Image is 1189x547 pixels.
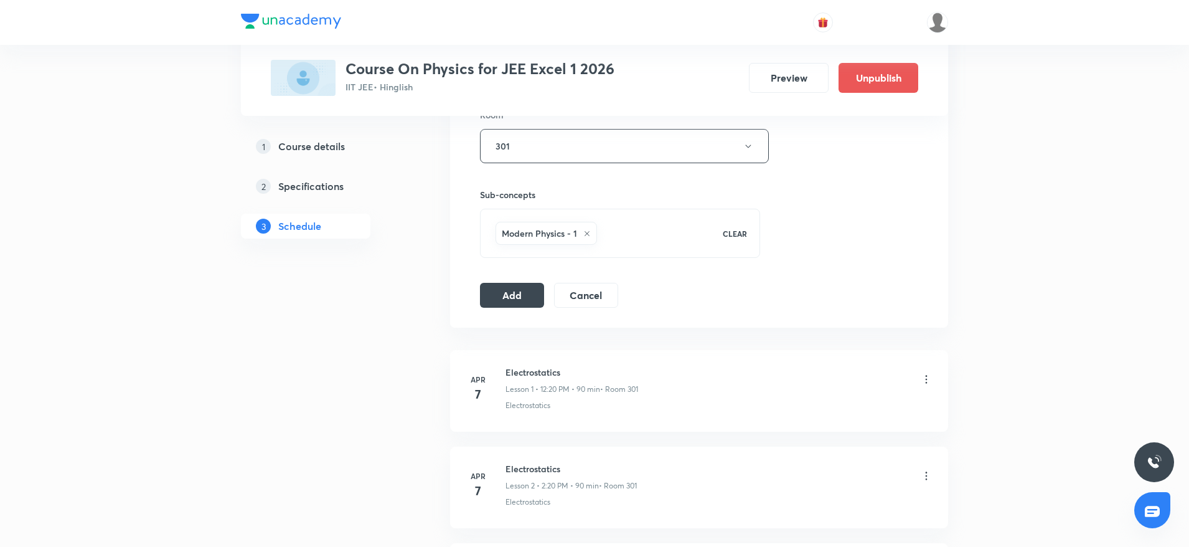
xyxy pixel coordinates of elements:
p: Lesson 2 • 2:20 PM • 90 min [505,480,599,492]
img: D26B3AB7-1C2F-4684-90B5-459F54898585_plus.png [271,60,336,96]
p: 1 [256,139,271,154]
a: Company Logo [241,14,341,32]
h6: Electrostatics [505,366,638,379]
p: CLEAR [723,228,747,239]
p: • Room 301 [599,480,637,492]
h5: Schedule [278,219,321,234]
img: avatar [817,17,829,28]
h5: Specifications [278,179,344,194]
h6: Apr [466,374,491,385]
img: Ankit Porwal [927,12,948,33]
button: Cancel [554,283,618,308]
button: Unpublish [839,63,918,93]
p: Lesson 1 • 12:20 PM • 90 min [505,384,600,395]
img: Company Logo [241,14,341,29]
p: Electrostatics [505,497,550,508]
h5: Course details [278,139,345,154]
button: Add [480,283,544,308]
button: Preview [749,63,829,93]
a: 1Course details [241,134,410,159]
h3: Course On Physics for JEE Excel 1 2026 [345,60,614,78]
h4: 7 [466,385,491,404]
p: 2 [256,179,271,194]
h4: 7 [466,482,491,500]
p: • Room 301 [600,384,638,395]
a: 2Specifications [241,174,410,199]
button: 301 [480,129,769,163]
p: 3 [256,219,271,234]
p: Electrostatics [505,400,550,411]
h6: Electrostatics [505,462,637,475]
h6: Sub-concepts [480,188,760,201]
img: ttu [1147,455,1162,470]
p: IIT JEE • Hinglish [345,80,614,93]
h6: Modern Physics - 1 [502,227,577,240]
button: avatar [813,12,833,32]
h6: Apr [466,470,491,482]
